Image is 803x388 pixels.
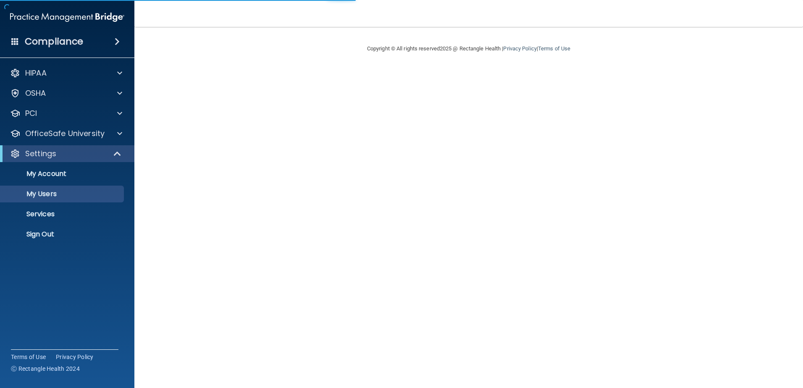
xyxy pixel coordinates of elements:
div: Copyright © All rights reserved 2025 @ Rectangle Health | | [315,35,622,62]
p: My Users [5,190,120,198]
a: OSHA [10,88,122,98]
p: OSHA [25,88,46,98]
p: Settings [25,149,56,159]
p: My Account [5,170,120,178]
a: OfficeSafe University [10,128,122,139]
a: Terms of Use [538,45,570,52]
a: HIPAA [10,68,122,78]
a: Settings [10,149,122,159]
span: Ⓒ Rectangle Health 2024 [11,364,80,373]
h4: Compliance [25,36,83,47]
p: HIPAA [25,68,47,78]
a: PCI [10,108,122,118]
p: Services [5,210,120,218]
p: OfficeSafe University [25,128,105,139]
p: PCI [25,108,37,118]
a: Privacy Policy [503,45,536,52]
a: Terms of Use [11,353,46,361]
a: Privacy Policy [56,353,94,361]
img: PMB logo [10,9,124,26]
p: Sign Out [5,230,120,239]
